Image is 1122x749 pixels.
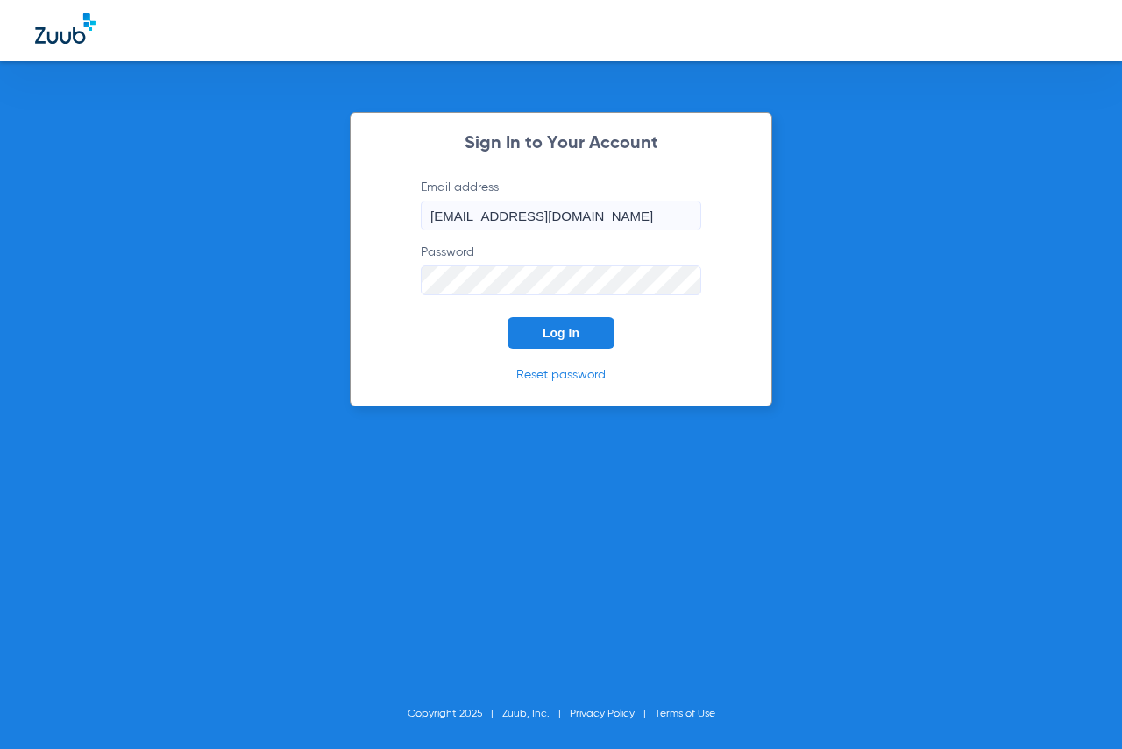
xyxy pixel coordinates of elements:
[421,201,701,230] input: Email address
[502,705,570,723] li: Zuub, Inc.
[421,244,701,295] label: Password
[35,13,96,44] img: Zuub Logo
[1034,665,1122,749] iframe: Chat Widget
[408,705,502,723] li: Copyright 2025
[570,709,635,719] a: Privacy Policy
[655,709,715,719] a: Terms of Use
[508,317,614,349] button: Log In
[516,369,606,381] a: Reset password
[543,326,579,340] span: Log In
[421,179,701,230] label: Email address
[421,265,701,295] input: Password
[394,135,728,152] h2: Sign In to Your Account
